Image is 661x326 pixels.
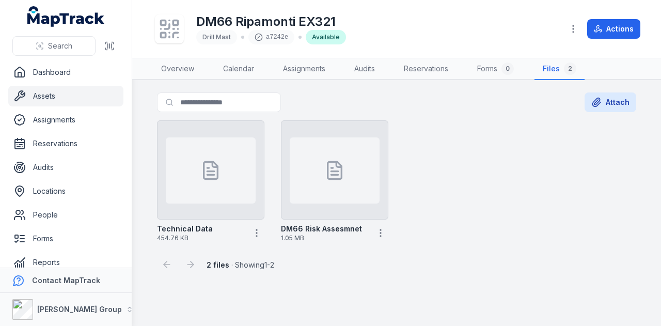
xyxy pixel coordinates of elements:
a: Overview [153,58,202,80]
a: Audits [8,157,123,178]
strong: 2 files [207,260,229,269]
button: Search [12,36,96,56]
strong: DM66 Risk Assesmnet [281,224,362,234]
strong: Contact MapTrack [32,276,100,285]
span: · Showing 1 - 2 [207,260,274,269]
span: 454.76 KB [157,234,245,242]
strong: [PERSON_NAME] Group [37,305,122,314]
a: Reservations [8,133,123,154]
a: Forms [8,228,123,249]
a: Reservations [396,58,457,80]
a: Assignments [8,110,123,130]
a: Assignments [275,58,334,80]
a: Calendar [215,58,262,80]
a: Dashboard [8,62,123,83]
span: Drill Mast [202,33,231,41]
a: People [8,205,123,225]
a: Assets [8,86,123,106]
a: Locations [8,181,123,201]
button: Actions [587,19,640,39]
span: 1.05 MB [281,234,369,242]
div: 2 [564,63,576,75]
a: Audits [346,58,383,80]
h1: DM66 Ripamonti EX321 [196,13,346,30]
div: 0 [501,63,514,75]
strong: Technical Data [157,224,213,234]
a: Forms0 [469,58,522,80]
button: Attach [585,92,636,112]
div: Available [306,30,346,44]
span: Search [48,41,72,51]
a: MapTrack [27,6,105,27]
div: a7242e [248,30,294,44]
a: Reports [8,252,123,273]
a: Files2 [534,58,585,80]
